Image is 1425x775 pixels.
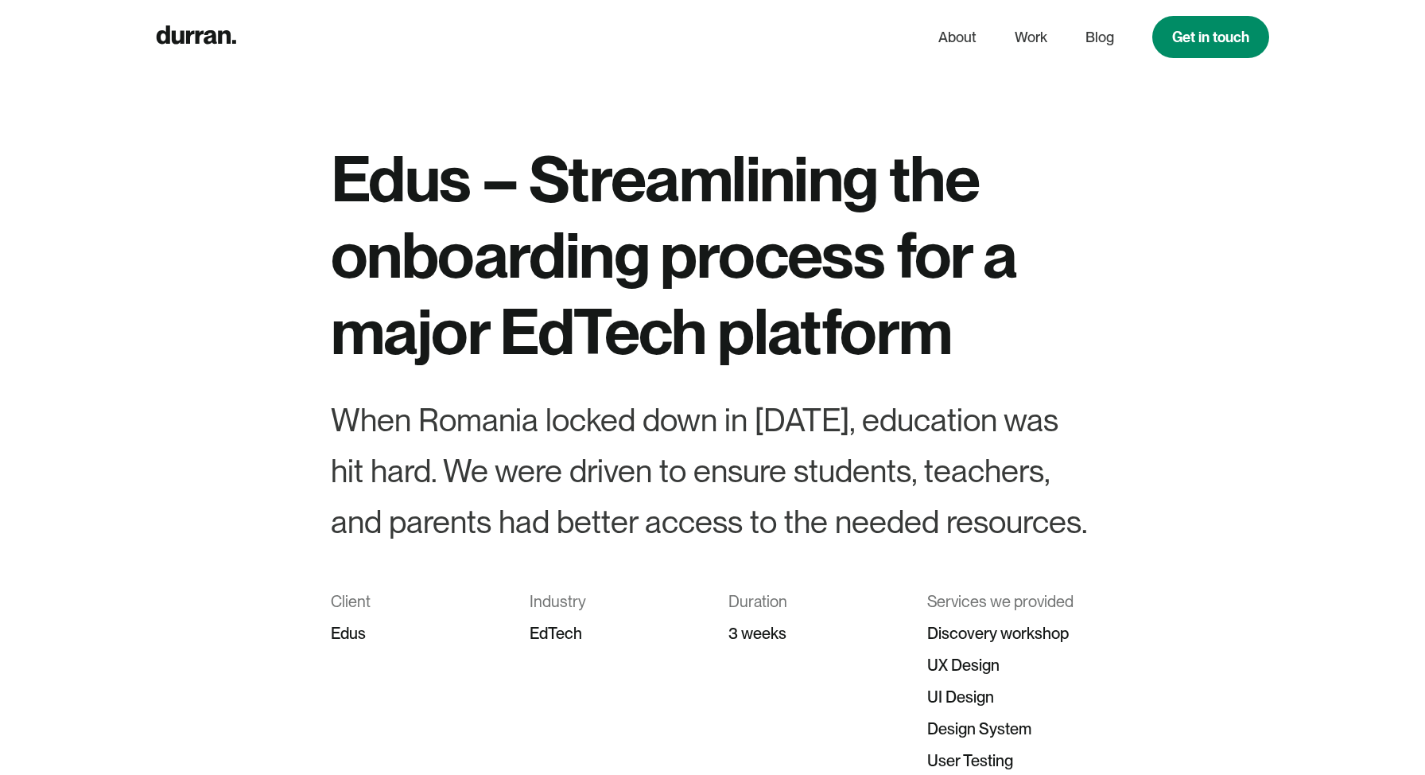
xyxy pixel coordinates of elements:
a: Get in touch [1152,16,1269,58]
div: Industry [530,586,697,617]
div: Services we provided [927,586,1094,617]
div: 3 weeks [728,617,895,649]
div: Design System [927,713,1094,745]
div: UX Design [927,649,1094,681]
div: Client [331,586,498,617]
div: Discovery workshop [927,617,1094,649]
div: Edus [331,617,498,649]
div: UI Design [927,681,1094,713]
div: Duration [728,586,895,617]
a: home [156,21,236,53]
a: About [938,22,977,53]
div: EdTech [530,617,697,649]
h1: Edus – Streamlining the onboarding process for a major EdTech platform [331,140,1094,369]
a: Work [1015,22,1047,53]
a: Blog [1085,22,1114,53]
div: When Romania locked down in [DATE], education was hit hard. We were driven to ensure students, te... [331,395,1094,547]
